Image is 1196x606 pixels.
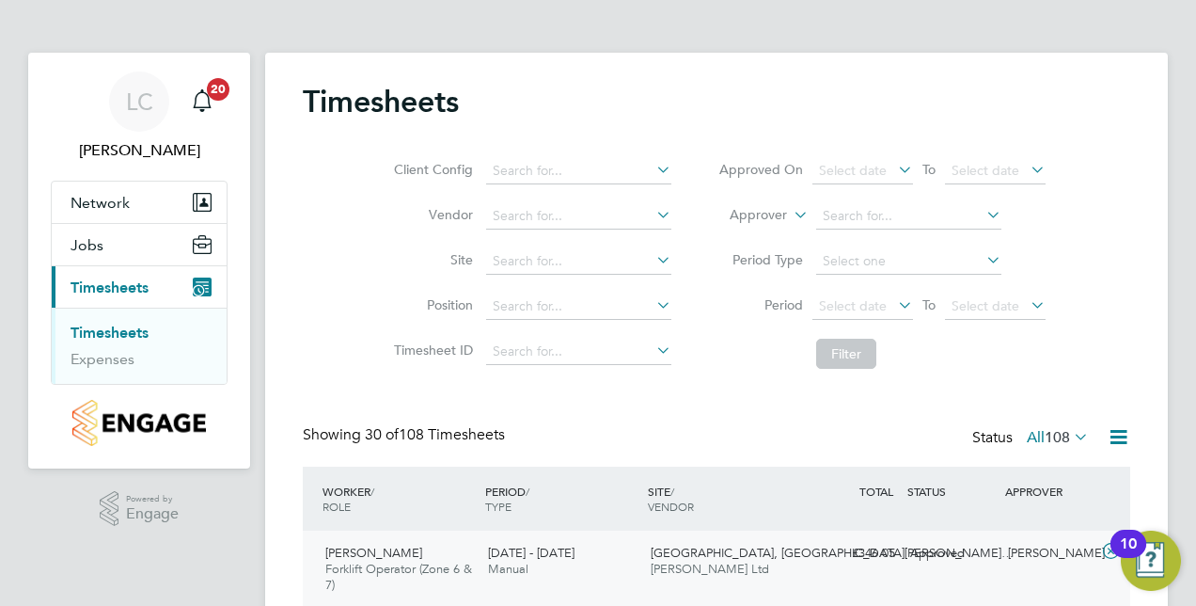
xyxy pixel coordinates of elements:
[388,206,473,223] label: Vendor
[71,194,130,212] span: Network
[303,83,459,120] h2: Timesheets
[972,425,1093,452] div: Status
[207,78,229,101] span: 20
[488,561,528,577] span: Manual
[805,538,903,569] div: £346.05
[486,203,671,230] input: Search for...
[488,545,574,561] span: [DATE] - [DATE]
[52,182,227,223] button: Network
[952,297,1019,314] span: Select date
[71,279,149,296] span: Timesheets
[643,474,806,523] div: SITE
[71,236,103,254] span: Jobs
[486,158,671,184] input: Search for...
[126,506,179,522] span: Engage
[100,491,180,527] a: Powered byEngage
[816,339,876,369] button: Filter
[388,161,473,178] label: Client Config
[485,499,511,514] span: TYPE
[1000,474,1098,508] div: APPROVER
[651,561,769,577] span: [PERSON_NAME] Ltd
[71,350,134,368] a: Expenses
[52,308,227,384] div: Timesheets
[325,545,422,561] span: [PERSON_NAME]
[718,251,803,268] label: Period Type
[816,203,1001,230] input: Search for...
[917,157,941,182] span: To
[702,206,787,225] label: Approver
[480,474,643,523] div: PERIOD
[318,474,480,523] div: WORKER
[816,248,1001,275] input: Select one
[365,425,505,444] span: 108 Timesheets
[718,296,803,313] label: Period
[303,425,509,445] div: Showing
[859,484,893,499] span: TOTAL
[952,162,1019,179] span: Select date
[903,538,1000,569] div: Approved
[370,484,374,499] span: /
[486,248,671,275] input: Search for...
[51,72,228,162] a: LC[PERSON_NAME]
[819,162,887,179] span: Select date
[486,294,671,320] input: Search for...
[1120,544,1137,568] div: 10
[486,339,671,365] input: Search for...
[903,474,1000,508] div: STATUS
[51,139,228,162] span: Lee Cole
[388,342,473,359] label: Timesheet ID
[917,293,941,317] span: To
[365,425,399,444] span: 30 of
[651,545,1014,561] span: [GEOGRAPHIC_DATA], [GEOGRAPHIC_DATA][PERSON_NAME]…
[648,499,694,514] span: VENDOR
[670,484,674,499] span: /
[1045,428,1070,447] span: 108
[1027,428,1089,447] label: All
[526,484,529,499] span: /
[388,296,473,313] label: Position
[1000,538,1098,569] div: [PERSON_NAME]
[323,499,351,514] span: ROLE
[819,297,887,314] span: Select date
[718,161,803,178] label: Approved On
[52,224,227,265] button: Jobs
[183,72,221,132] a: 20
[325,561,472,593] span: Forklift Operator (Zone 6 & 7)
[388,251,473,268] label: Site
[51,400,228,446] a: Go to home page
[71,324,149,342] a: Timesheets
[28,53,250,469] nav: Main navigation
[1121,531,1181,591] button: Open Resource Center, 10 new notifications
[72,400,205,446] img: countryside-properties-logo-retina.png
[126,491,179,507] span: Powered by
[126,89,153,114] span: LC
[52,266,227,308] button: Timesheets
